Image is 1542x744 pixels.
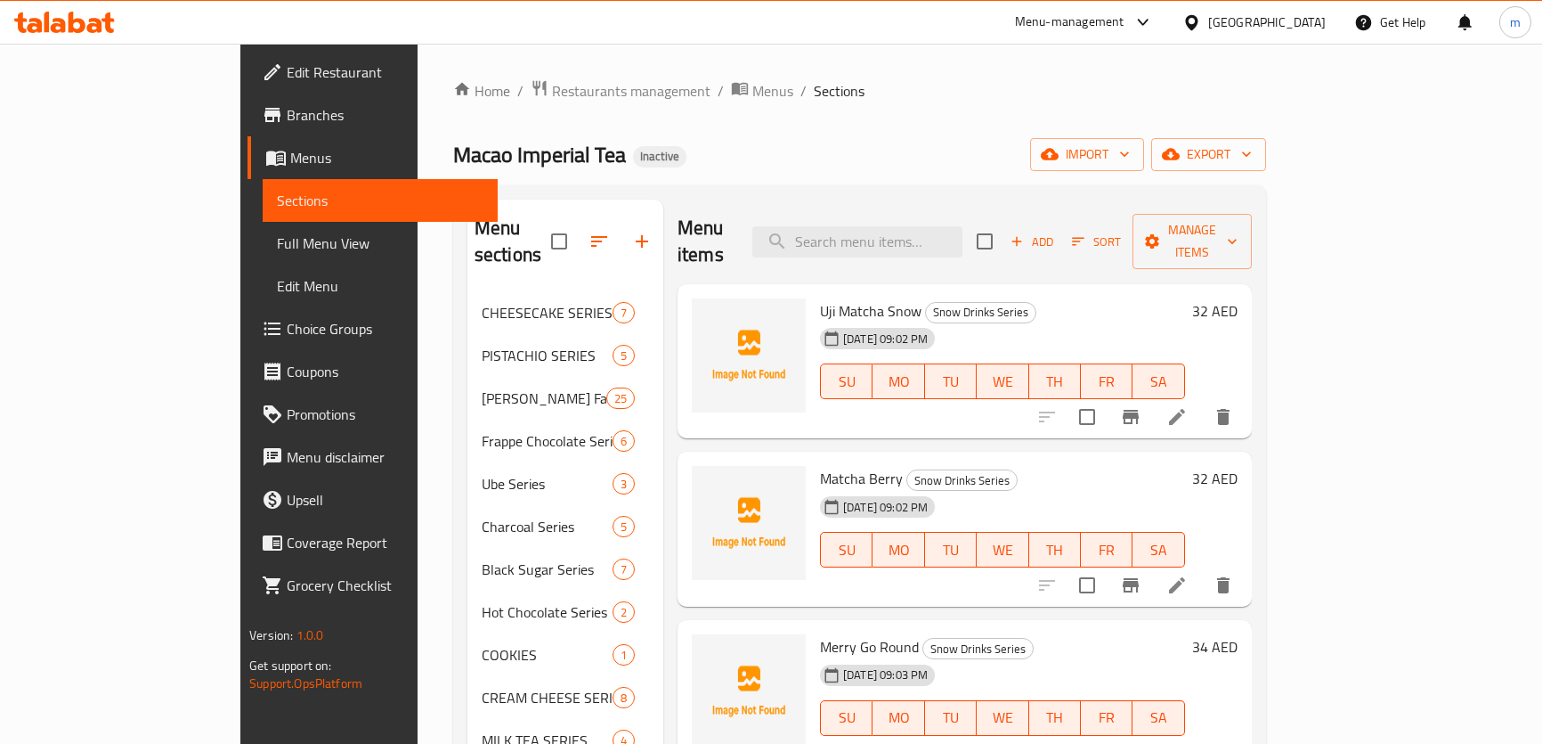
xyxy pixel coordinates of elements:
span: 1 [613,647,634,664]
span: CREAM CHEESE SERIES [482,687,613,708]
div: Charcoal Series5 [467,505,663,548]
a: Edit menu item [1166,575,1188,596]
span: 5 [613,347,634,364]
span: Get support on: [249,654,331,677]
h6: 32 AED [1192,298,1238,323]
button: SA [1132,700,1184,736]
span: Add [1008,232,1056,252]
span: Upsell [287,489,483,511]
button: FR [1081,364,1132,399]
span: Matcha Berry [820,465,903,492]
span: Edit Menu [277,275,483,297]
div: Snow Drinks Series [925,302,1036,323]
a: Restaurants management [531,79,710,102]
span: WE [984,537,1021,563]
span: SU [828,537,865,563]
div: items [613,473,635,495]
span: Sort items [1060,228,1132,256]
span: Coupons [287,361,483,382]
a: Edit Restaurant [248,51,498,94]
button: Sort [1067,228,1125,256]
div: items [613,516,635,537]
span: TH [1036,705,1074,731]
img: Uji Matcha Snow [692,298,806,413]
li: / [718,80,724,102]
span: WE [984,705,1021,731]
span: TH [1036,537,1074,563]
span: Choice Groups [287,318,483,339]
button: MO [872,364,924,399]
div: Snow Drinks Series [922,638,1034,659]
span: Sections [814,80,864,102]
button: Branch-specific-item [1109,564,1152,607]
div: Black Sugar Series [482,559,613,580]
a: Menus [248,136,498,179]
li: / [800,80,807,102]
span: WE [984,369,1021,395]
a: Full Menu View [263,222,498,265]
span: m [1510,12,1521,32]
button: TU [925,532,977,568]
button: Add [1003,228,1060,256]
h6: 32 AED [1192,466,1238,491]
a: Branches [248,94,498,136]
li: / [517,80,523,102]
span: 5 [613,519,634,536]
div: Frappe Chocolate Series6 [467,420,663,462]
img: Matcha Berry [692,466,806,580]
span: Menu disclaimer [287,446,483,468]
span: Add item [1003,228,1060,256]
span: CHEESECAKE SERIES [482,302,613,323]
button: Manage items [1132,214,1252,269]
div: Inactive [633,146,686,168]
span: Full Menu View [277,233,483,254]
span: Restaurants management [552,80,710,102]
button: SA [1132,532,1184,568]
span: [DATE] 09:03 PM [836,666,935,683]
div: [PERSON_NAME] Favorite Items25 [467,377,663,420]
span: 8 [613,690,634,707]
a: Edit Menu [263,265,498,307]
span: Snow Drinks Series [923,639,1033,659]
button: Add section [621,220,663,263]
span: [DATE] 09:02 PM [836,331,935,347]
span: SA [1140,369,1177,395]
span: Version: [249,624,293,647]
div: items [613,302,635,323]
button: MO [872,532,924,568]
span: Inactive [633,149,686,164]
div: items [613,345,635,366]
div: Menu-management [1015,12,1124,33]
span: Menus [752,80,793,102]
span: Charcoal Series [482,516,613,537]
span: COOKIES [482,644,613,666]
span: [DATE] 09:02 PM [836,499,935,516]
a: Sections [263,179,498,222]
span: Uji Matcha Snow [820,298,921,324]
span: Promotions [287,404,483,425]
div: PISTACHIO SERIES5 [467,334,663,377]
button: delete [1202,396,1245,438]
button: SU [820,532,872,568]
span: Sections [277,190,483,211]
a: Upsell [248,478,498,521]
span: [PERSON_NAME] Favorite Items [482,388,606,409]
div: COOKIES1 [467,634,663,676]
a: Edit menu item [1166,406,1188,428]
span: MO [880,537,917,563]
button: TH [1029,700,1081,736]
span: Grocery Checklist [287,575,483,596]
button: FR [1081,532,1132,568]
span: FR [1088,369,1125,395]
span: Select to update [1068,567,1106,604]
span: import [1044,143,1130,166]
span: 7 [613,561,634,578]
button: SU [820,700,872,736]
div: items [613,430,635,452]
span: Macao Imperial Tea [453,135,626,175]
span: Ube Series [482,473,613,495]
span: Hot Chocolate Series [482,601,613,623]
